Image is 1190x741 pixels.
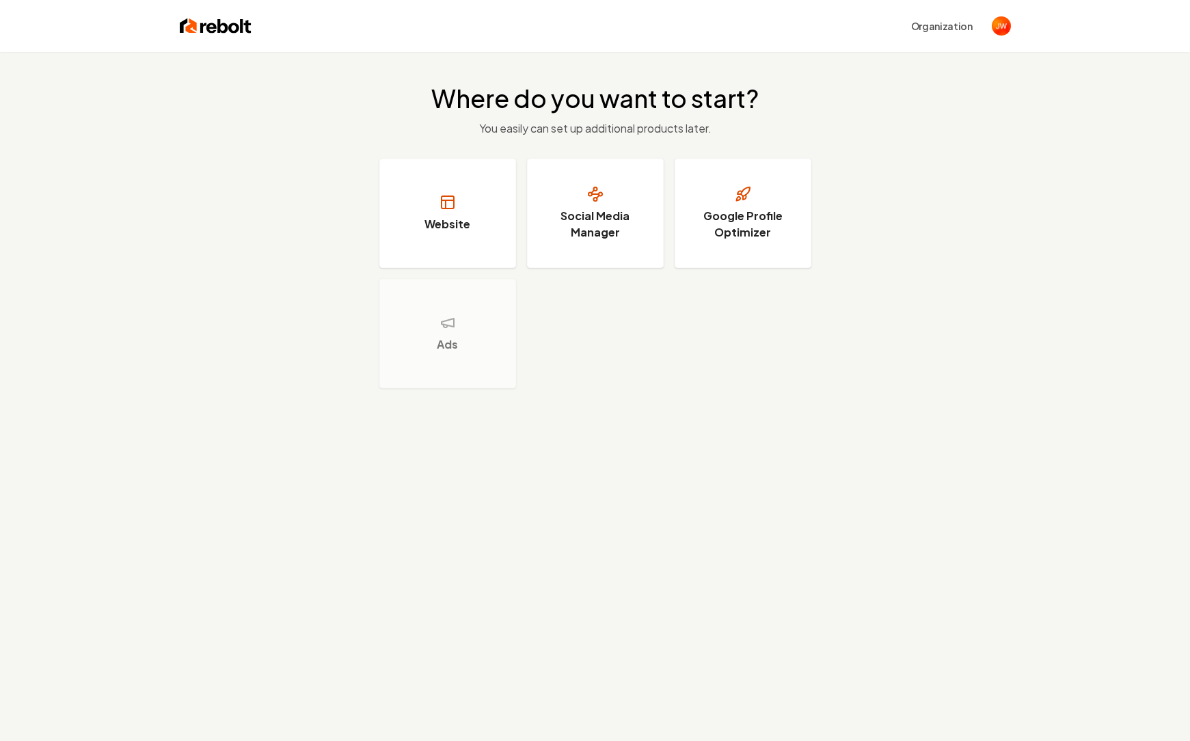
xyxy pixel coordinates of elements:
[424,216,470,232] h3: Website
[544,208,647,241] h3: Social Media Manager
[379,159,516,268] button: Website
[692,208,794,241] h3: Google Profile Optimizer
[180,16,252,36] img: Rebolt Logo
[903,14,981,38] button: Organization
[1144,695,1176,727] iframe: Intercom live chat
[527,159,664,268] button: Social Media Manager
[992,16,1011,36] img: John Williams
[431,85,759,112] h2: Where do you want to start?
[675,159,811,268] button: Google Profile Optimizer
[431,120,759,137] p: You easily can set up additional products later.
[992,16,1011,36] button: Open user button
[437,336,458,353] h3: Ads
